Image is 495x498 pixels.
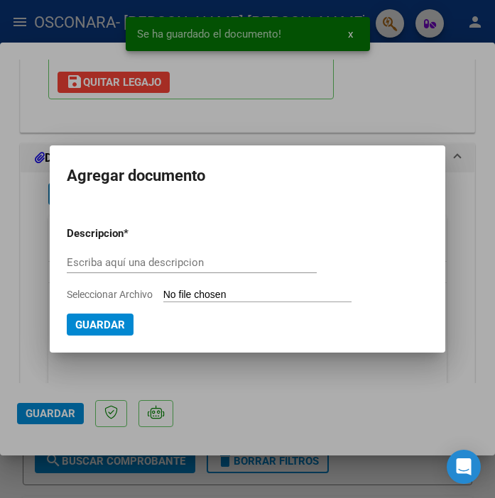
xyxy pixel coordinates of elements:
p: Descripcion [67,226,175,242]
h2: Agregar documento [67,162,429,189]
div: Open Intercom Messenger [447,450,481,484]
span: Seleccionar Archivo [67,289,153,300]
button: Guardar [67,314,134,336]
span: Guardar [75,319,125,331]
